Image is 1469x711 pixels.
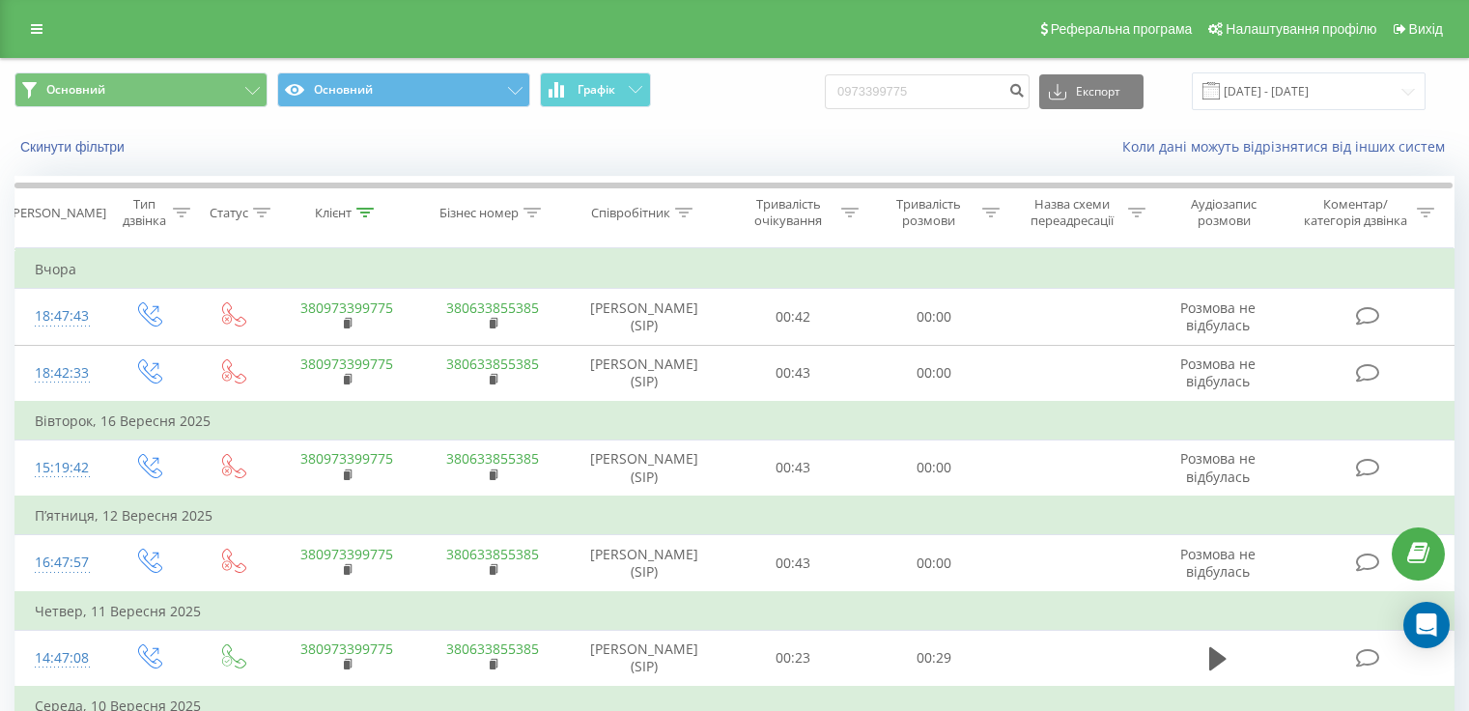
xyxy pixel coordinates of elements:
span: Графік [578,83,615,97]
a: 380973399775 [300,640,393,658]
span: Налаштування профілю [1226,21,1376,37]
div: Коментар/категорія дзвінка [1299,196,1412,229]
div: 16:47:57 [35,544,86,582]
td: Вчора [15,250,1455,289]
a: 380973399775 [300,449,393,468]
td: [PERSON_NAME] (SIP) [566,630,723,687]
a: 380633855385 [446,640,539,658]
div: [PERSON_NAME] [9,205,106,221]
td: 00:23 [723,630,863,687]
button: Експорт [1039,74,1144,109]
span: Розмова не відбулась [1180,545,1256,581]
div: Тривалість розмови [881,196,977,229]
button: Основний [277,72,530,107]
button: Графік [540,72,651,107]
button: Основний [14,72,268,107]
td: 00:29 [863,630,1003,687]
td: [PERSON_NAME] (SIP) [566,535,723,592]
td: 00:43 [723,345,863,402]
div: Аудіозапис розмови [1168,196,1281,229]
td: 00:00 [863,440,1003,497]
div: Статус [210,205,248,221]
span: Розмова не відбулась [1180,449,1256,485]
td: Четвер, 11 Вересня 2025 [15,592,1455,631]
div: Співробітник [591,205,670,221]
span: Розмова не відбулась [1180,355,1256,390]
div: Назва схеми переадресації [1022,196,1123,229]
td: Вівторок, 16 Вересня 2025 [15,402,1455,441]
input: Пошук за номером [825,74,1030,109]
a: 380633855385 [446,299,539,317]
div: Бізнес номер [439,205,519,221]
button: Скинути фільтри [14,138,134,156]
a: 380633855385 [446,355,539,373]
div: Клієнт [315,205,352,221]
td: 00:43 [723,535,863,592]
span: Реферальна програма [1051,21,1193,37]
td: [PERSON_NAME] (SIP) [566,289,723,345]
a: 380633855385 [446,449,539,468]
td: П’ятниця, 12 Вересня 2025 [15,497,1455,535]
td: [PERSON_NAME] (SIP) [566,440,723,497]
div: 18:42:33 [35,355,86,392]
td: 00:42 [723,289,863,345]
div: 14:47:08 [35,640,86,677]
a: 380973399775 [300,545,393,563]
span: Основний [46,82,105,98]
a: 380633855385 [446,545,539,563]
td: 00:00 [863,535,1003,592]
a: 380973399775 [300,355,393,373]
div: Open Intercom Messenger [1403,602,1450,648]
div: Тип дзвінка [122,196,167,229]
div: 15:19:42 [35,449,86,487]
td: 00:00 [863,345,1003,402]
span: Розмова не відбулась [1180,299,1256,334]
div: 18:47:43 [35,298,86,335]
a: Коли дані можуть відрізнятися вiд інших систем [1122,137,1455,156]
td: 00:43 [723,440,863,497]
td: [PERSON_NAME] (SIP) [566,345,723,402]
td: 00:00 [863,289,1003,345]
span: Вихід [1409,21,1443,37]
a: 380973399775 [300,299,393,317]
div: Тривалість очікування [741,196,837,229]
